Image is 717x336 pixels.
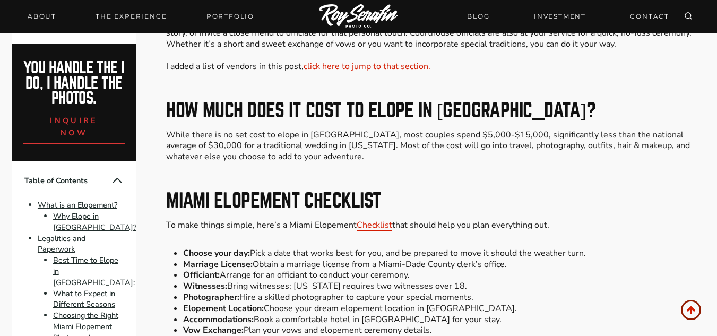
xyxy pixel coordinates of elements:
a: click here to jump to that section. [304,61,430,72]
a: Best Time to Elope in [GEOGRAPHIC_DATA]: [53,255,135,288]
strong: Marriage License: [183,259,253,270]
strong: Officiant: [183,269,220,281]
span: inquire now [50,115,98,138]
a: Why Elope in [GEOGRAPHIC_DATA]? [53,211,136,232]
h2: Miami Elopement Checklist [166,191,705,210]
nav: Secondary Navigation [461,7,676,25]
p: While there is no set cost to elope in [GEOGRAPHIC_DATA], most couples spend $5,000-$15,000, sign... [166,130,705,162]
li: Bring witnesses; [US_STATE] requires two witnesses over 18. [183,281,705,292]
li: Obtain a marriage license from a Miami-Dade County clerk’s office. [183,259,705,270]
h2: You handle the i do, I handle the photos. [23,61,125,106]
a: INVESTMENT [528,7,592,25]
li: Hire a skilled photographer to capture your special moments. [183,292,705,303]
li: Choose your dream elopement location in [GEOGRAPHIC_DATA]. [183,303,705,314]
a: Scroll to top [681,300,701,320]
strong: Accommodations: [183,314,254,325]
a: THE EXPERIENCE [89,9,173,24]
li: Arrange for an officiant to conduct your ceremony. [183,270,705,281]
nav: Primary Navigation [21,9,261,24]
strong: Witnesses: [183,280,227,292]
a: CONTACT [624,7,676,25]
li: Plan your vows and elopement ceremony details. [183,325,705,336]
a: Legalities and Paperwork [38,233,85,255]
img: Logo of Roy Serafin Photo Co., featuring stylized text in white on a light background, representi... [319,4,398,29]
a: What is an Elopement? [38,200,117,210]
p: To make things simple, here’s a Miami Elopement that should help you plan everything out. [166,220,705,231]
span: Table of Contents [24,175,111,186]
li: Pick a date that works best for you, and be prepared to move it should the weather turn. [183,248,705,259]
button: Collapse Table of Contents [111,174,124,187]
strong: Choose your day: [183,247,250,259]
a: About [21,9,63,24]
button: View Search Form [681,9,696,24]
a: What to Expect in Different Seasons [53,288,115,310]
a: Checklist [357,219,392,231]
a: BLOG [461,7,496,25]
strong: Elopement Location: [183,303,264,314]
a: Portfolio [200,9,261,24]
strong: Vow Exchange: [183,324,244,336]
h2: How much does it cost to elope in [GEOGRAPHIC_DATA]? [166,101,705,120]
strong: Photographer: [183,291,239,303]
p: With elopement ceremonies, you’ve tons of options. You can have a seasoned officiant craft a hear... [166,17,705,72]
a: inquire now [23,106,125,144]
li: Book a comfortable hotel in [GEOGRAPHIC_DATA] for your stay. [183,314,705,325]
